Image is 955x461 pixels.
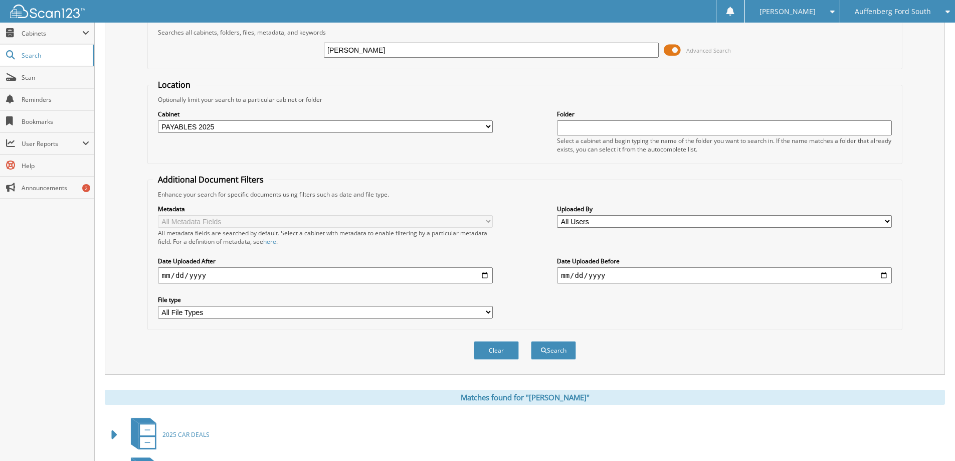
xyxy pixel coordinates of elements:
[153,95,897,104] div: Optionally limit your search to a particular cabinet or folder
[158,295,493,304] label: File type
[153,28,897,37] div: Searches all cabinets, folders, files, metadata, and keywords
[855,9,931,15] span: Auffenberg Ford South
[531,341,576,360] button: Search
[557,110,892,118] label: Folder
[22,139,82,148] span: User Reports
[153,190,897,199] div: Enhance your search for specific documents using filters such as date and file type.
[22,29,82,38] span: Cabinets
[158,267,493,283] input: start
[158,110,493,118] label: Cabinet
[162,430,210,439] span: 2025 CAR DEALS
[22,73,89,82] span: Scan
[158,205,493,213] label: Metadata
[158,257,493,265] label: Date Uploaded After
[263,237,276,246] a: here
[474,341,519,360] button: Clear
[759,9,816,15] span: [PERSON_NAME]
[22,51,88,60] span: Search
[557,257,892,265] label: Date Uploaded Before
[22,117,89,126] span: Bookmarks
[557,205,892,213] label: Uploaded By
[905,413,955,461] iframe: Chat Widget
[125,415,210,454] a: 2025 CAR DEALS
[686,47,731,54] span: Advanced Search
[22,95,89,104] span: Reminders
[105,390,945,405] div: Matches found for "[PERSON_NAME]"
[158,229,493,246] div: All metadata fields are searched by default. Select a cabinet with metadata to enable filtering b...
[22,184,89,192] span: Announcements
[557,267,892,283] input: end
[22,162,89,170] span: Help
[153,79,196,90] legend: Location
[557,136,892,153] div: Select a cabinet and begin typing the name of the folder you want to search in. If the name match...
[10,5,85,18] img: scan123-logo-white.svg
[153,174,269,185] legend: Additional Document Filters
[82,184,90,192] div: 2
